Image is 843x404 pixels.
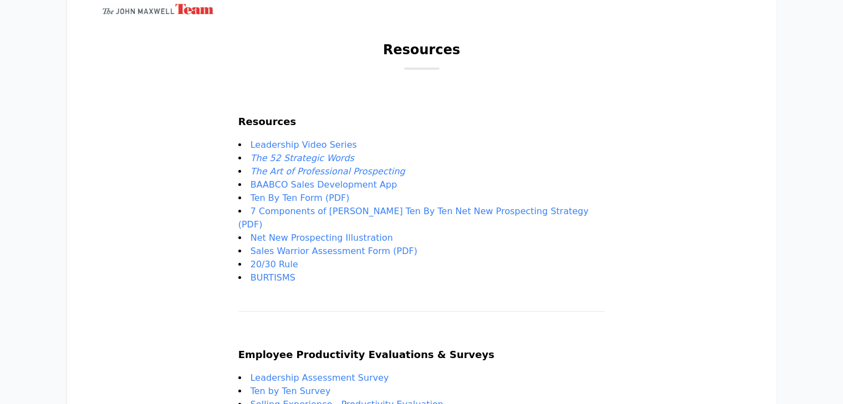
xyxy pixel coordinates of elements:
[383,41,460,68] h1: Resources
[103,4,213,14] img: John Maxwell
[251,246,417,256] a: Sales Warrior Assessment Form (PDF)
[251,139,357,150] a: Leadership Video Series
[238,114,605,138] h2: Resources
[251,179,397,190] a: BAABCO Sales Development App
[238,347,605,371] h2: Employee Productivity Evaluations & Surveys
[251,259,298,270] a: 20/30 Rule
[238,206,589,230] a: ​7 Components of [PERSON_NAME] Ten By Ten Net New Prospecting Strategy (PDF)
[251,386,331,396] a: Ten by Ten Survey
[251,272,295,283] a: BURTISMS
[251,153,354,163] a: The 52 Strategic Words
[251,193,350,203] a: Ten By Ten Form (PDF)
[251,166,405,177] a: The Art of Professional Prospecting
[251,372,389,383] a: Leadership Assessment Survey
[251,232,393,243] a: Net New Prospecting Illustration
